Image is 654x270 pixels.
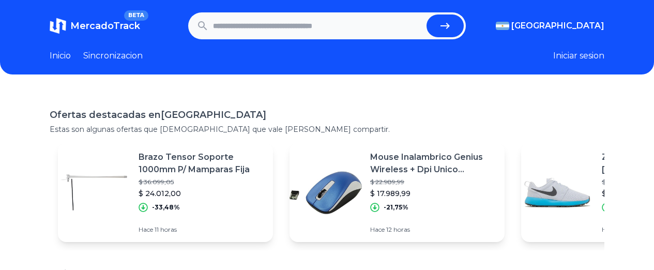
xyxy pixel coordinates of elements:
[124,10,148,21] span: BETA
[139,188,265,199] p: $ 24.012,00
[370,178,496,186] p: $ 22.989,99
[370,151,496,176] p: Mouse Inalambrico Genius Wireless + Dpi Unico [PERSON_NAME]
[50,18,66,34] img: MercadoTrack
[290,143,505,242] a: Featured imageMouse Inalambrico Genius Wireless + Dpi Unico [PERSON_NAME]$ 22.989,99$ 17.989,99-2...
[496,20,604,32] button: [GEOGRAPHIC_DATA]
[521,156,594,229] img: Featured image
[58,143,273,242] a: Featured imageBrazo Tensor Soporte 1000mm P/ Mamparas Fija$ 36.099,05$ 24.012,00-33,48%Hace 11 horas
[139,178,265,186] p: $ 36.099,05
[50,50,71,62] a: Inicio
[384,203,408,212] p: -21,75%
[58,156,130,229] img: Featured image
[50,124,604,134] p: Estas son algunas ofertas que [DEMOGRAPHIC_DATA] que vale [PERSON_NAME] compartir.
[70,20,140,32] span: MercadoTrack
[139,151,265,176] p: Brazo Tensor Soporte 1000mm P/ Mamparas Fija
[290,156,362,229] img: Featured image
[50,108,604,122] h1: Ofertas destacadas en [GEOGRAPHIC_DATA]
[50,18,140,34] a: MercadoTrackBETA
[139,226,265,234] p: Hace 11 horas
[152,203,180,212] p: -33,48%
[370,226,496,234] p: Hace 12 horas
[83,50,143,62] a: Sincronizacion
[370,188,496,199] p: $ 17.989,99
[496,22,509,30] img: Argentina
[511,20,604,32] span: [GEOGRAPHIC_DATA]
[553,50,604,62] button: Iniciar sesion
